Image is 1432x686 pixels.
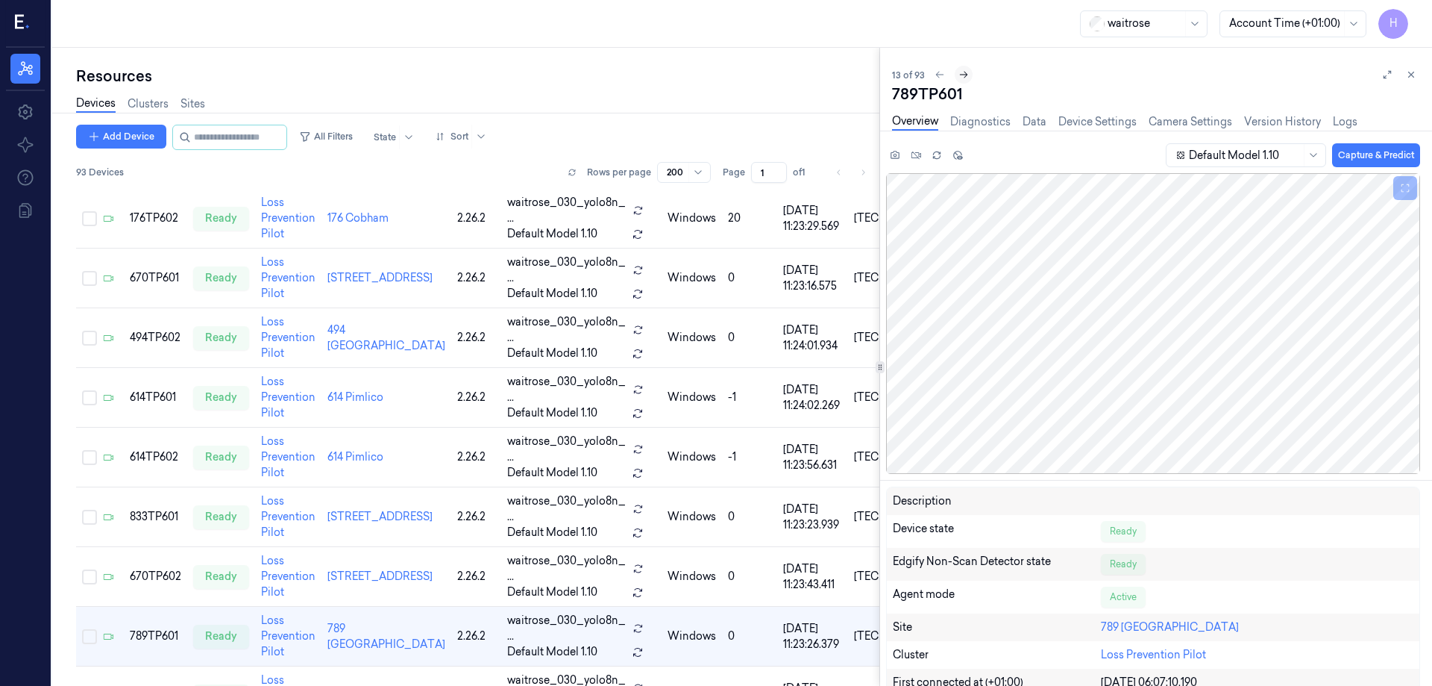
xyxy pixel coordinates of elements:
[793,166,817,179] span: of 1
[854,390,941,405] div: [TECHNICAL_ID]
[783,561,842,593] div: [DATE] 11:23:43.411
[193,625,249,649] div: ready
[457,629,495,644] div: 2.26.2
[82,390,97,405] button: Select row
[180,96,205,112] a: Sites
[854,569,941,584] div: [TECHNICAL_ID]
[261,554,315,599] a: Loss Prevention Pilot
[261,614,315,658] a: Loss Prevention Pilot
[728,211,771,226] div: 20
[507,465,597,481] span: Default Model 1.10
[327,211,389,225] a: 176 Cobham
[507,405,597,421] span: Default Model 1.10
[728,569,771,584] div: 0
[507,374,626,405] span: waitrose_030_yolo8n_ ...
[130,270,181,286] div: 670TP601
[783,382,842,414] div: [DATE] 11:24:02.269
[261,494,315,539] a: Loss Prevention Pilot
[130,509,181,525] div: 833TP601
[728,270,771,286] div: 0
[76,96,116,113] a: Devices
[457,569,495,584] div: 2.26.2
[130,390,181,405] div: 614TP601
[892,113,938,131] a: Overview
[1149,114,1232,130] a: Camera Settings
[1101,554,1146,575] div: Ready
[327,323,445,352] a: 494 [GEOGRAPHIC_DATA]
[507,553,626,584] span: waitrose_030_yolo8n_ ...
[668,629,716,644] p: windows
[1101,521,1146,542] div: Ready
[854,629,941,644] div: [TECHNICAL_ID]
[507,346,597,361] span: Default Model 1.10
[668,211,716,226] p: windows
[893,587,1101,608] div: Agent mode
[130,569,181,584] div: 670TP602
[82,331,97,346] button: Select row
[892,69,925,81] span: 13 of 93
[82,450,97,465] button: Select row
[76,66,879,87] div: Resources
[507,434,626,465] span: waitrose_030_yolo8n_ ...
[130,330,181,346] div: 494TP602
[130,211,181,226] div: 176TP602
[854,270,941,286] div: [TECHNICAL_ID]
[130,449,181,465] div: 614TP602
[783,322,842,354] div: [DATE] 11:24:01.934
[728,449,771,465] div: -1
[893,521,1101,542] div: Device state
[1101,587,1146,608] div: Active
[261,375,315,420] a: Loss Prevention Pilot
[261,434,315,479] a: Loss Prevention Pilot
[457,330,495,346] div: 2.26.2
[457,449,495,465] div: 2.26.2
[1333,114,1357,130] a: Logs
[1101,648,1206,661] a: Loss Prevention Pilot
[1332,143,1420,167] button: Capture & Predict
[82,629,97,644] button: Select row
[728,390,771,405] div: -1
[193,207,249,231] div: ready
[261,196,315,240] a: Loss Prevention Pilot
[327,622,445,651] a: 789 [GEOGRAPHIC_DATA]
[728,629,771,644] div: 0
[893,493,1101,509] div: Description
[507,286,597,302] span: Default Model 1.10
[193,446,249,470] div: ready
[892,84,1420,105] div: 789TP601
[728,509,771,525] div: 0
[327,450,383,464] a: 614 Pimlico
[893,554,1101,575] div: Edgify Non-Scan Detector state
[783,621,842,652] div: [DATE] 11:23:26.379
[854,211,941,226] div: [TECHNICAL_ID]
[668,270,716,286] p: windows
[457,509,495,525] div: 2.26.2
[1378,9,1408,39] button: H
[668,449,716,465] p: windows
[193,326,249,350] div: ready
[82,570,97,584] button: Select row
[507,644,597,660] span: Default Model 1.10
[261,315,315,360] a: Loss Prevention Pilot
[82,510,97,525] button: Select row
[507,613,626,644] span: waitrose_030_yolo8n_ ...
[893,620,1101,635] div: Site
[457,211,495,226] div: 2.26.2
[507,493,626,525] span: waitrose_030_yolo8n_ ...
[723,166,745,179] span: Page
[76,166,124,179] span: 93 Devices
[82,271,97,286] button: Select row
[128,96,169,112] a: Clusters
[587,166,651,179] p: Rows per page
[829,162,873,183] nav: pagination
[668,330,716,346] p: windows
[507,525,597,540] span: Default Model 1.10
[854,330,941,346] div: [TECHNICAL_ID]
[327,570,433,583] a: [STREET_ADDRESS]
[130,629,181,644] div: 789TP601
[327,390,383,404] a: 614 Pimlico
[193,386,249,410] div: ready
[950,114,1011,130] a: Diagnostics
[728,330,771,346] div: 0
